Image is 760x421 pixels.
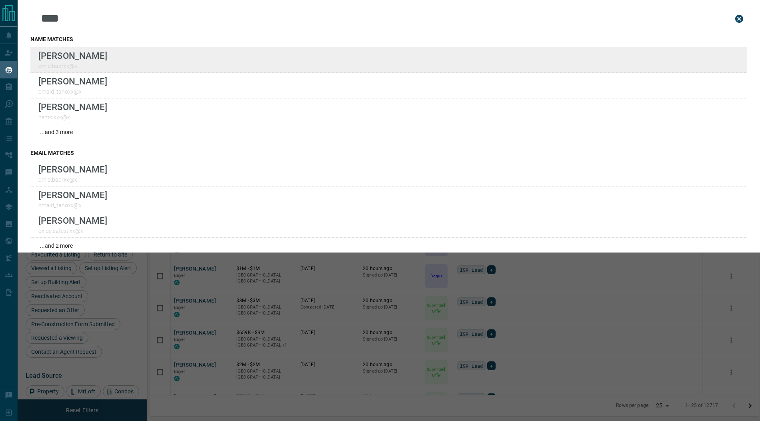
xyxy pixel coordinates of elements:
h3: email matches [30,150,747,156]
button: close search bar [731,11,747,27]
p: [PERSON_NAME] [38,164,107,174]
p: [PERSON_NAME] [38,102,107,112]
div: ...and 3 more [30,124,747,140]
p: omaid_tanoxx@x [38,202,107,208]
p: omaid_tanoxx@x [38,88,107,95]
p: [PERSON_NAME] [38,190,107,200]
p: [PERSON_NAME] [38,76,107,86]
p: omid.badrxx@x [38,63,107,69]
p: nsmolkxx@x [38,114,107,120]
p: oxide.safest.xx@x [38,228,107,234]
p: omid.badrxx@x [38,176,107,183]
p: [PERSON_NAME] [38,50,107,61]
div: ...and 2 more [30,238,747,254]
h3: name matches [30,36,747,42]
p: [PERSON_NAME] [38,215,107,226]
